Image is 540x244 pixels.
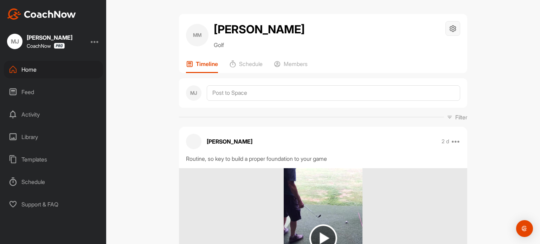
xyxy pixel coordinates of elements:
[196,60,218,67] p: Timeline
[4,83,103,101] div: Feed
[27,35,72,40] div: [PERSON_NAME]
[186,24,208,46] div: MM
[7,8,76,20] img: CoachNow
[7,34,22,49] div: MJ
[4,151,103,168] div: Templates
[4,196,103,213] div: Support & FAQ
[186,154,460,163] div: Routine, so key to build a proper foundation to your game
[214,21,305,38] h2: [PERSON_NAME]
[4,106,103,123] div: Activity
[54,43,65,49] img: CoachNow Pro
[516,220,533,237] div: Open Intercom Messenger
[284,60,308,67] p: Members
[4,173,103,191] div: Schedule
[442,138,449,145] p: 2 d
[455,113,467,121] p: Filter
[27,43,65,49] div: CoachNow
[207,137,252,146] p: [PERSON_NAME]
[239,60,263,67] p: Schedule
[214,41,305,49] p: Golf
[4,61,103,78] div: Home
[186,85,201,101] div: MJ
[4,128,103,146] div: Library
